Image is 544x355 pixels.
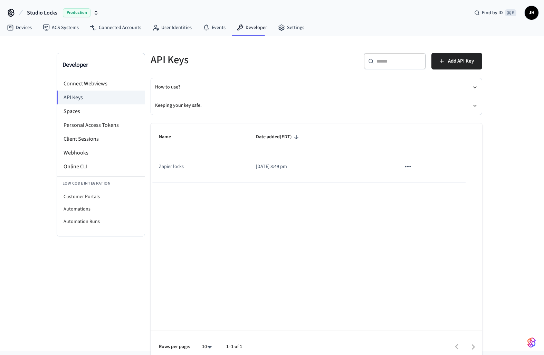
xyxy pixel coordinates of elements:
li: Low Code Integration [57,176,145,190]
li: Customer Portals [57,190,145,203]
button: JH [525,6,538,20]
table: sticky table [151,123,482,183]
p: 1–1 of 1 [226,343,242,351]
a: ACS Systems [37,21,84,34]
li: Automation Runs [57,215,145,228]
div: 10 [199,342,215,352]
h5: API Keys [151,53,312,67]
li: API Keys [57,91,145,104]
li: Spaces [57,104,145,118]
li: Client Sessions [57,132,145,146]
span: Studio Locks [27,9,57,17]
button: Keeping your key safe. [155,96,478,115]
a: Connected Accounts [84,21,147,34]
a: Events [197,21,231,34]
span: Find by ID [482,9,503,16]
span: JH [525,7,538,19]
span: Production [63,8,90,17]
button: Add API Key [431,53,482,69]
span: Date added(EDT) [256,132,301,142]
a: Settings [273,21,310,34]
li: Connect Webviews [57,77,145,91]
li: Automations [57,203,145,215]
span: Add API Key [448,57,474,66]
p: [DATE] 3:49 pm [256,163,384,170]
td: Zapier locks [151,151,248,183]
div: Find by ID⌘ K [469,7,522,19]
a: Devices [1,21,37,34]
span: Name [159,132,180,142]
li: Webhooks [57,146,145,160]
li: Personal Access Tokens [57,118,145,132]
img: SeamLogoGradient.69752ec5.svg [527,337,536,348]
p: Rows per page: [159,343,190,351]
button: How to use? [155,78,478,96]
h3: Developer [63,60,139,70]
a: Developer [231,21,273,34]
li: Online CLI [57,160,145,174]
span: ⌘ K [505,9,516,16]
a: User Identities [147,21,197,34]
